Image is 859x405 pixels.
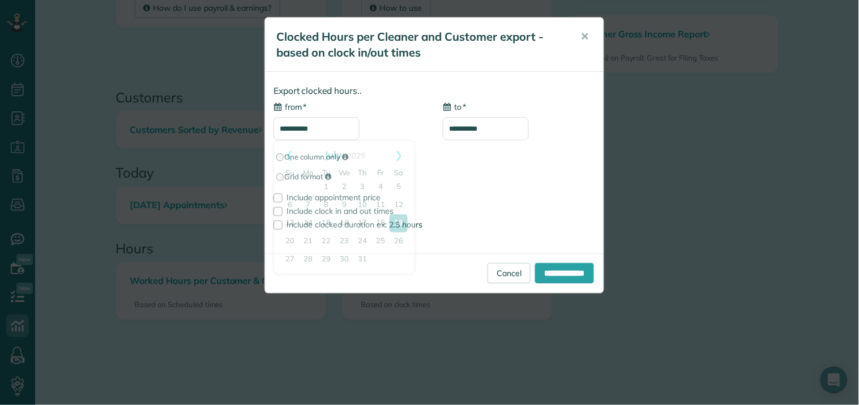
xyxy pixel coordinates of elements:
span: One column only [285,152,596,162]
span: July [324,148,342,161]
h4: Export clocked hours.. [273,86,595,96]
a: Next [384,141,415,169]
span: Thursday [358,168,367,177]
a: 18 [371,214,390,232]
a: 30 [335,251,353,269]
h5: Clocked Hours per Cleaner and Customer export - based on clock in/out times [276,29,565,61]
a: 25 [371,232,390,251]
a: 5 [390,178,408,196]
a: 24 [353,232,371,251]
a: 9 [335,196,353,214]
a: Prev [274,141,305,169]
a: 1 [317,178,335,196]
a: 11 [371,196,390,214]
a: 2 [335,178,353,196]
a: 15 [317,214,335,232]
a: Cancel [488,263,531,283]
a: 23 [335,232,353,251]
span: Sunday [286,168,295,177]
a: 6 [281,196,299,214]
a: 16 [335,214,353,232]
a: 26 [390,232,408,251]
a: 12 [390,196,408,214]
span: Friday [378,168,384,177]
a: 10 [353,196,371,214]
a: 14 [299,214,317,232]
a: 4 [371,178,390,196]
a: 3 [353,178,371,196]
span: ✕ [581,30,589,43]
span: Tuesday [322,168,331,177]
a: 27 [281,251,299,269]
span: 2025 [347,151,365,160]
label: to [443,101,467,113]
a: 20 [281,232,299,251]
a: 19 [390,214,408,232]
a: 7 [299,196,317,214]
span: Monday [304,168,314,177]
span: Saturday [395,168,404,177]
a: 29 [317,251,335,269]
a: 22 [317,232,335,251]
a: 28 [299,251,317,269]
label: from [273,101,307,113]
a: 13 [281,214,299,232]
span: Grid format [285,171,596,182]
span: Wednesday [339,168,351,177]
a: 21 [299,232,317,251]
a: 31 [353,251,371,269]
a: 8 [317,196,335,214]
a: 17 [353,214,371,232]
